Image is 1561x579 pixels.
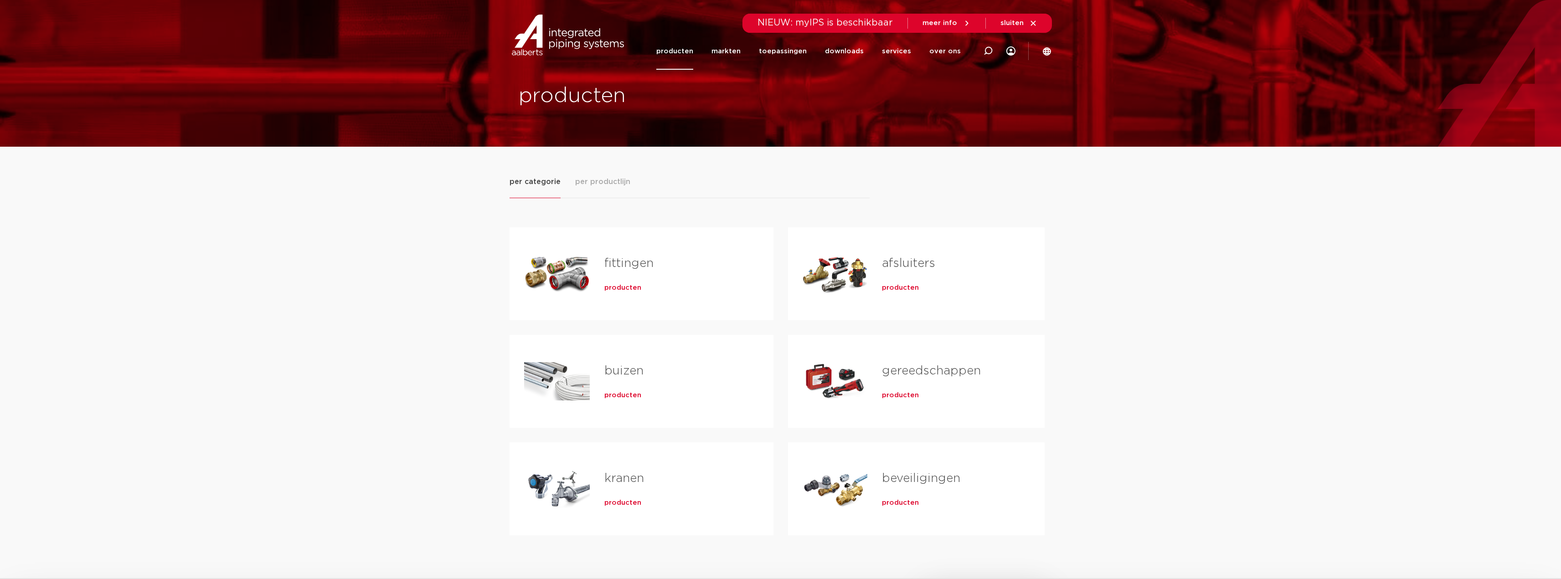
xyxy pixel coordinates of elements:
[882,33,911,70] a: services
[882,283,919,292] a: producten
[510,176,561,187] span: per categorie
[604,257,654,269] a: fittingen
[1000,19,1037,27] a: sluiten
[604,472,644,484] a: kranen
[575,176,630,187] span: per productlijn
[510,176,1052,550] div: Tabs. Open items met enter of spatie, sluit af met escape en navigeer met de pijltoetsen.
[711,33,741,70] a: markten
[882,365,981,377] a: gereedschappen
[929,33,961,70] a: over ons
[656,33,693,70] a: producten
[604,391,641,400] a: producten
[1006,33,1015,70] div: my IPS
[882,391,919,400] a: producten
[519,82,776,111] h1: producten
[922,19,971,27] a: meer info
[656,33,961,70] nav: Menu
[882,472,960,484] a: beveiligingen
[882,498,919,507] a: producten
[759,33,807,70] a: toepassingen
[825,33,864,70] a: downloads
[757,18,893,27] span: NIEUW: myIPS is beschikbaar
[604,365,644,377] a: buizen
[922,20,957,26] span: meer info
[882,257,935,269] a: afsluiters
[1000,20,1024,26] span: sluiten
[604,498,641,507] a: producten
[604,283,641,292] a: producten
